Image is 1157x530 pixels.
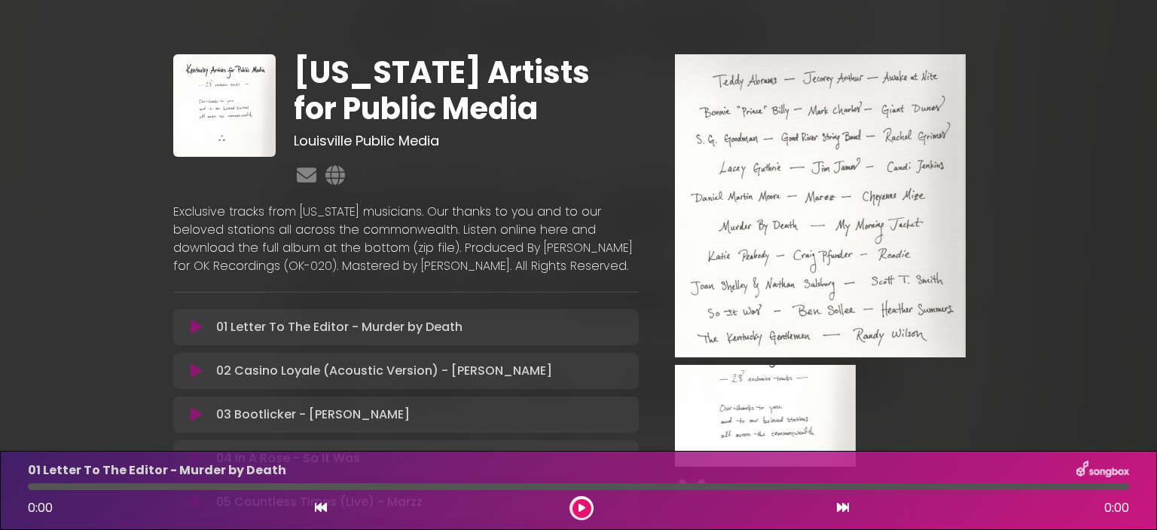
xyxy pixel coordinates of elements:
[675,365,856,467] img: VTNrOFRoSLGAMNB5FI85
[28,461,286,479] p: 01 Letter To The Editor - Murder by Death
[28,499,53,516] span: 0:00
[216,318,462,336] p: 01 Letter To The Editor - Murder by Death
[1104,499,1129,517] span: 0:00
[173,54,276,157] img: c1WsRbwhTdCAEPY19PzT
[216,406,410,424] p: 03 Bootlicker - [PERSON_NAME]
[173,203,639,275] p: Exclusive tracks from [US_STATE] musicians. Our thanks to you and to our beloved stations all acr...
[1076,461,1129,480] img: songbox-logo-white.png
[294,133,638,149] h3: Louisville Public Media
[294,54,638,127] h1: [US_STATE] Artists for Public Media
[216,449,360,467] p: 04 In A Rose - So It Was
[216,362,552,380] p: 02 Casino Loyale (Acoustic Version) - [PERSON_NAME]
[675,54,966,357] img: Main Media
